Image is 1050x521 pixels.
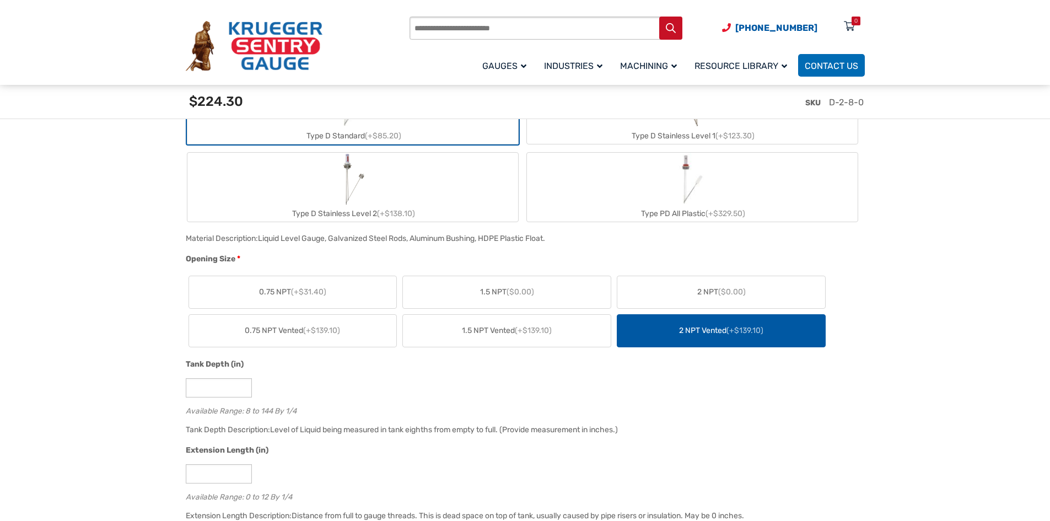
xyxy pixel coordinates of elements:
span: Machining [620,61,677,71]
label: Type PD All Plastic [527,153,858,222]
span: (+$138.10) [377,209,415,218]
span: (+$139.10) [515,326,552,335]
img: Krueger Sentry Gauge [186,21,322,72]
div: Liquid Level Gauge, Galvanized Steel Rods, Aluminum Bushing, HDPE Plastic Float. [258,234,545,243]
div: Distance from full to gauge threads. This is dead space on top of tank, usually caused by pipe ri... [292,511,744,520]
span: Extension Length (in) [186,445,268,455]
a: Contact Us [798,54,865,77]
span: Resource Library [694,61,787,71]
span: D-2-8-0 [829,97,864,108]
a: Industries [537,52,613,78]
span: Extension Length Description: [186,511,292,520]
span: Tank Depth (in) [186,359,244,369]
span: Contact Us [805,61,858,71]
span: [PHONE_NUMBER] [735,23,817,33]
span: Industries [544,61,602,71]
span: 2 NPT [697,286,746,298]
a: Phone Number (920) 434-8860 [722,21,817,35]
span: Gauges [482,61,526,71]
span: ($0.00) [507,287,534,297]
span: (+$31.40) [291,287,326,297]
span: 2 NPT Vented [679,325,763,336]
span: 1.5 NPT Vented [462,325,552,336]
span: SKU [805,98,821,108]
div: Level of Liquid being measured in tank eighths from empty to full. (Provide measurement in inches.) [270,425,618,434]
span: (+$123.30) [715,131,755,141]
a: Gauges [476,52,537,78]
a: Machining [613,52,688,78]
div: Type D Stainless Level 2 [187,206,518,222]
label: Type D Stainless Level 2 [187,153,518,222]
span: ($0.00) [718,287,746,297]
div: Available Range: 8 to 144 By 1/4 [186,404,859,415]
div: Type D Stainless Level 1 [527,128,858,144]
abbr: required [237,253,240,265]
span: Material Description: [186,234,258,243]
span: (+$85.20) [365,131,401,141]
a: Resource Library [688,52,798,78]
span: Tank Depth Description: [186,425,270,434]
span: 0.75 NPT [259,286,326,298]
div: Type D Standard [187,128,518,144]
div: Type PD All Plastic [527,206,858,222]
div: 0 [854,17,858,25]
span: (+$139.10) [303,326,340,335]
div: Available Range: 0 to 12 By 1/4 [186,490,859,501]
span: 0.75 NPT Vented [245,325,340,336]
span: Opening Size [186,254,235,264]
span: (+$329.50) [706,209,745,218]
span: (+$139.10) [726,326,763,335]
span: 1.5 NPT [480,286,534,298]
